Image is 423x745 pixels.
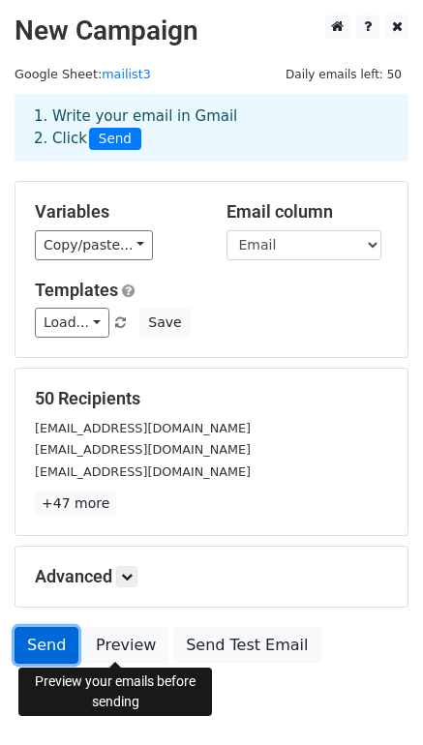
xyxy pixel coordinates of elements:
a: Daily emails left: 50 [279,67,408,81]
small: [EMAIL_ADDRESS][DOMAIN_NAME] [35,442,251,457]
a: Preview [83,627,168,664]
a: Send [15,627,78,664]
small: Google Sheet: [15,67,151,81]
button: Save [139,308,190,338]
h5: Advanced [35,566,388,587]
a: Templates [35,280,118,300]
a: Copy/paste... [35,230,153,260]
a: Send Test Email [173,627,320,664]
small: [EMAIL_ADDRESS][DOMAIN_NAME] [35,421,251,435]
span: Send [89,128,141,151]
div: 1. Write your email in Gmail 2. Click [19,105,404,150]
h5: Variables [35,201,197,223]
a: Load... [35,308,109,338]
a: +47 more [35,492,116,516]
iframe: Chat Widget [326,652,423,745]
h2: New Campaign [15,15,408,47]
h5: 50 Recipients [35,388,388,409]
h5: Email column [227,201,389,223]
span: Daily emails left: 50 [279,64,408,85]
small: [EMAIL_ADDRESS][DOMAIN_NAME] [35,464,251,479]
div: Preview your emails before sending [18,668,212,716]
a: mailist3 [102,67,151,81]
